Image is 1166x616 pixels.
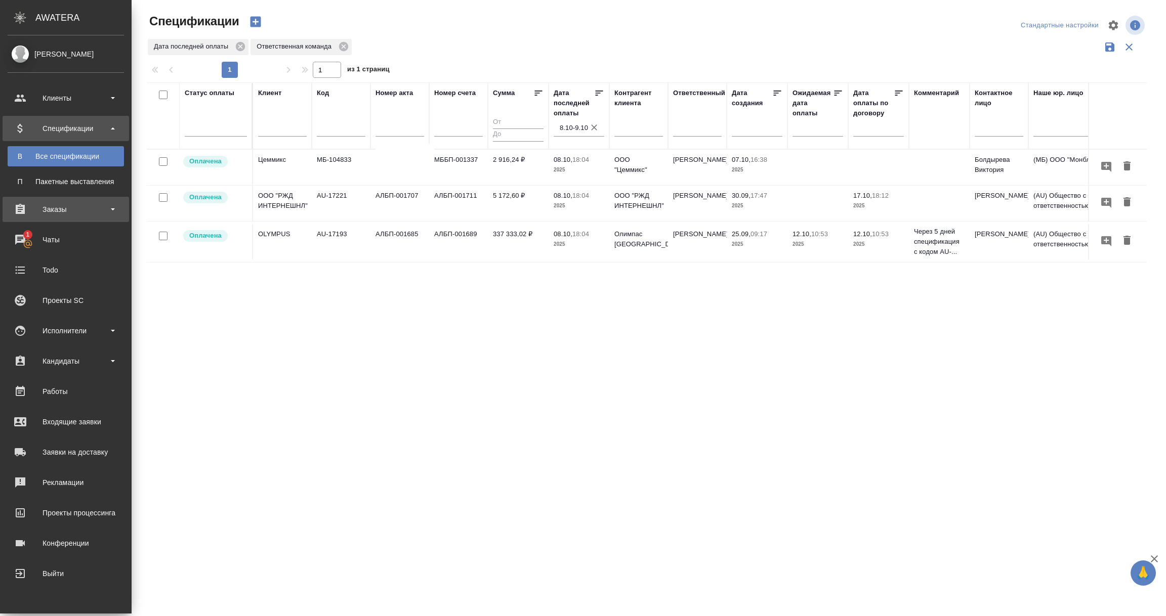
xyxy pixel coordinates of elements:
a: Рекламации [3,470,129,495]
p: 17.10, [853,192,872,199]
p: 30.09, [732,192,751,199]
td: AU-17193 [312,224,370,259]
input: От [493,116,544,129]
p: Через 5 дней спецификация с кодом AU-... [914,227,965,257]
button: Сбросить фильтры [1119,37,1139,57]
p: 08.10, [554,192,572,199]
button: Удалить [1118,193,1136,212]
div: Спецификации [8,121,124,136]
a: 1Чаты [3,227,129,252]
div: split button [1018,18,1101,33]
div: Рекламации [8,475,124,490]
p: 2025 [793,239,843,249]
p: Оплачена [189,231,222,241]
p: 16:38 [751,156,767,163]
p: 2025 [554,239,604,249]
span: 1 [20,230,35,240]
div: Конференции [8,536,124,551]
p: ООО "РЖД ИНТЕРНЕШНЛ" [614,191,663,211]
div: AWATERA [35,8,132,28]
button: Удалить [1118,157,1136,176]
div: Проекты процессинга [8,505,124,520]
p: 25.09, [732,230,751,238]
div: Номер счета [434,88,476,98]
span: из 1 страниц [347,63,390,78]
div: Дата последней оплаты [554,88,594,118]
span: Настроить таблицу [1101,13,1126,37]
td: [PERSON_NAME] [970,224,1028,259]
div: Сумма [493,88,515,98]
p: 2025 [554,201,604,211]
div: Номер акта [376,88,413,98]
p: OLYMPUS [258,229,307,239]
p: 18:04 [572,230,589,238]
div: Дата последней оплаты [148,39,248,55]
div: Выйти [8,566,124,581]
p: Ответственная команда [257,41,335,52]
p: 17:47 [751,192,767,199]
a: Проекты процессинга [3,500,129,525]
p: Олимпас [GEOGRAPHIC_DATA] [614,229,663,249]
a: Заявки на доставку [3,439,129,465]
div: Кандидаты [8,354,124,369]
div: Входящие заявки [8,414,124,429]
div: Клиент [258,88,281,98]
a: Todo [3,257,129,283]
p: 2025 [732,239,782,249]
p: 18:04 [572,156,589,163]
p: 18:04 [572,192,589,199]
td: [PERSON_NAME] [668,186,727,221]
p: 09:17 [751,230,767,238]
td: МБ-104833 [312,150,370,185]
p: ООО "Цеммикс" [614,155,663,175]
div: Ответственная команда [251,39,352,55]
div: Заказы [8,202,124,217]
td: (AU) Общество с ограниченной ответственностью "АЛС" [1028,186,1150,221]
a: Входящие заявки [3,409,129,434]
p: 12.10, [793,230,811,238]
td: 337 333,02 ₽ [488,224,549,259]
td: АЛБП-001711 [429,186,488,221]
p: 2025 [853,239,904,249]
a: ВВсе спецификации [8,146,124,166]
p: Цеммикс [258,155,307,165]
p: Дата последней оплаты [154,41,232,52]
div: Чаты [8,232,124,247]
div: Ожидаемая дата оплаты [793,88,833,118]
td: [PERSON_NAME] [668,150,727,185]
td: АЛБП-001689 [429,224,488,259]
span: 🙏 [1135,562,1152,584]
button: Создать [243,13,268,30]
td: АЛБП-001707 [370,186,429,221]
td: (МБ) ООО "Монблан" [1028,150,1150,185]
div: Проекты SC [8,293,124,308]
p: Оплачена [189,192,222,202]
td: 2 916,24 ₽ [488,150,549,185]
div: Клиенты [8,91,124,106]
button: Удалить [1118,232,1136,250]
p: 08.10, [554,156,572,163]
p: 12.10, [853,230,872,238]
p: 08.10, [554,230,572,238]
p: 2025 [732,201,782,211]
p: 18:12 [872,192,889,199]
td: AU-17221 [312,186,370,221]
p: ООО "РЖД ИНТЕРНЕШНЛ" [258,191,307,211]
div: Работы [8,384,124,399]
div: [PERSON_NAME] [8,49,124,60]
div: Контактное лицо [975,88,1023,108]
a: Конференции [3,531,129,556]
div: Наше юр. лицо [1033,88,1084,98]
div: Комментарий [914,88,959,98]
td: Болдырева Виктория [970,150,1028,185]
p: 10:53 [872,230,889,238]
div: Todo [8,262,124,278]
td: [PERSON_NAME] [970,186,1028,221]
button: Сохранить фильтры [1100,37,1119,57]
td: МББП-001337 [429,150,488,185]
div: Контрагент клиента [614,88,663,108]
span: Посмотреть информацию [1126,16,1147,35]
div: Статус оплаты [185,88,234,98]
p: 2025 [732,165,782,175]
td: (AU) Общество с ограниченной ответственностью "АЛС" [1028,224,1150,259]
